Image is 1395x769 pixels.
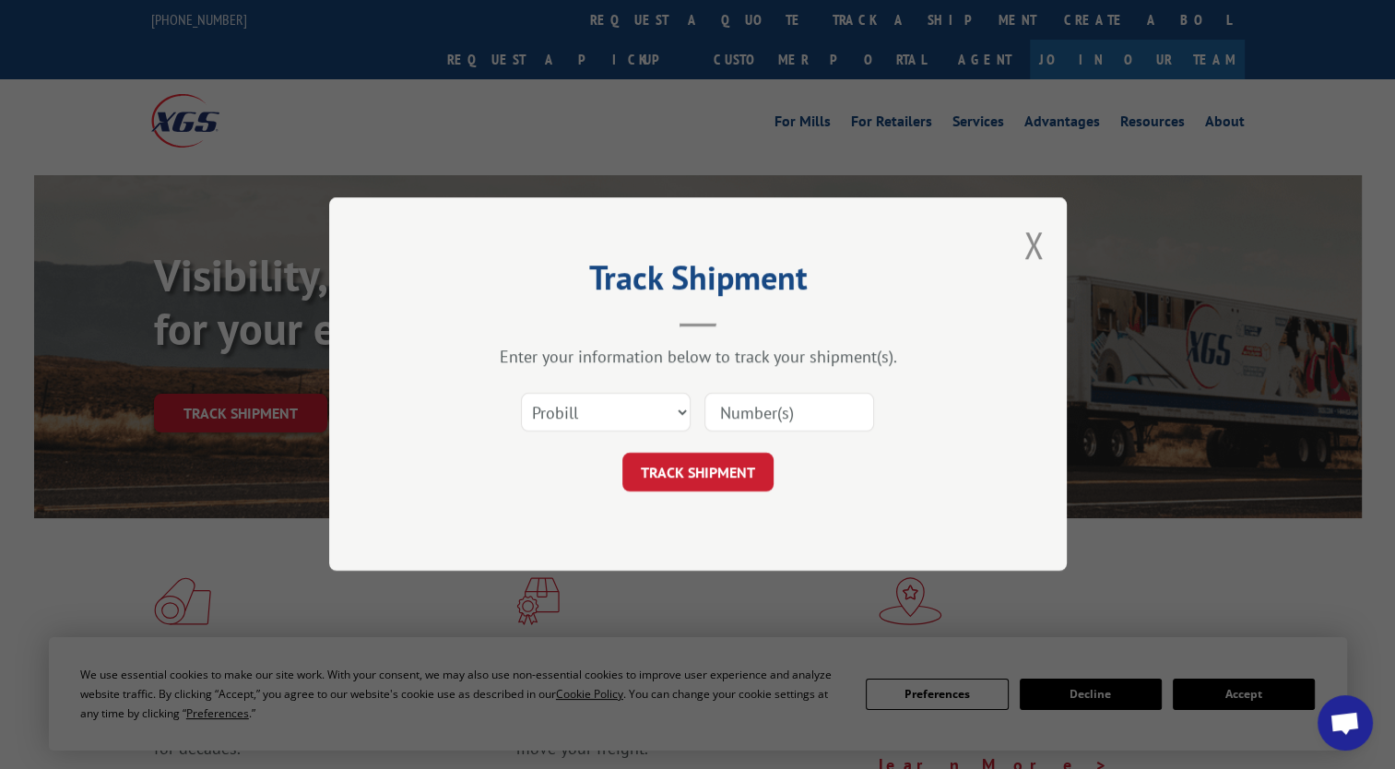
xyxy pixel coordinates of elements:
h2: Track Shipment [421,265,975,300]
div: Enter your information below to track your shipment(s). [421,347,975,368]
input: Number(s) [704,394,874,432]
button: TRACK SHIPMENT [622,454,774,492]
div: Open chat [1318,695,1373,751]
button: Close modal [1023,220,1044,269]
